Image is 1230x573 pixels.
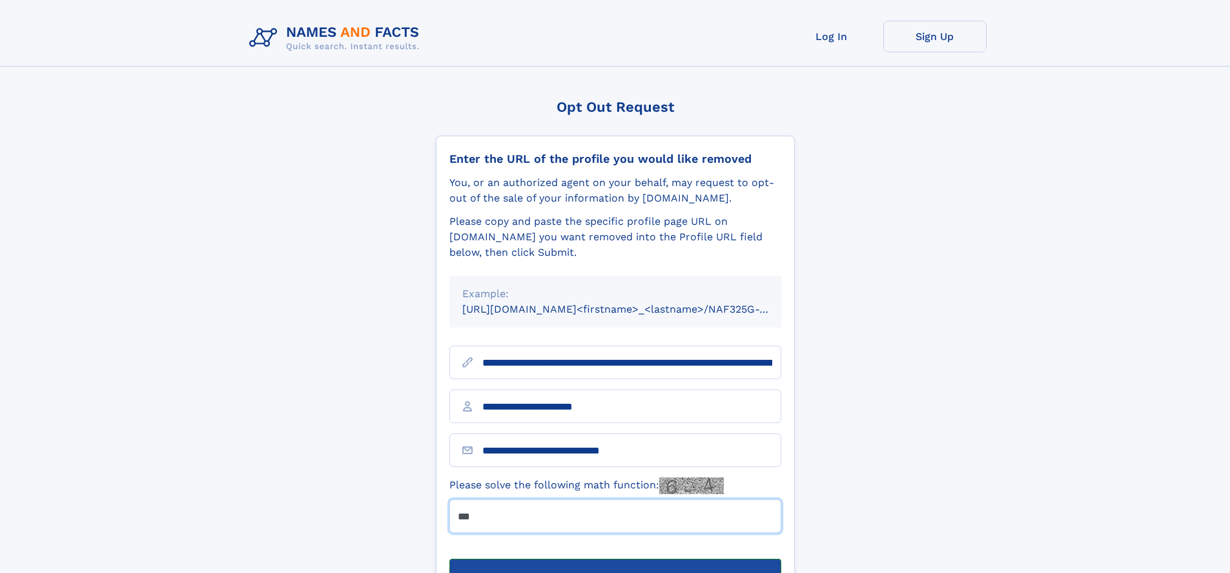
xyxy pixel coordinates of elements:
div: You, or an authorized agent on your behalf, may request to opt-out of the sale of your informatio... [449,175,781,206]
div: Opt Out Request [436,99,795,115]
img: Logo Names and Facts [244,21,430,56]
label: Please solve the following math function: [449,477,724,494]
a: Sign Up [883,21,987,52]
a: Log In [780,21,883,52]
div: Please copy and paste the specific profile page URL on [DOMAIN_NAME] you want removed into the Pr... [449,214,781,260]
div: Enter the URL of the profile you would like removed [449,152,781,166]
div: Example: [462,286,768,302]
small: [URL][DOMAIN_NAME]<firstname>_<lastname>/NAF325G-xxxxxxxx [462,303,806,315]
